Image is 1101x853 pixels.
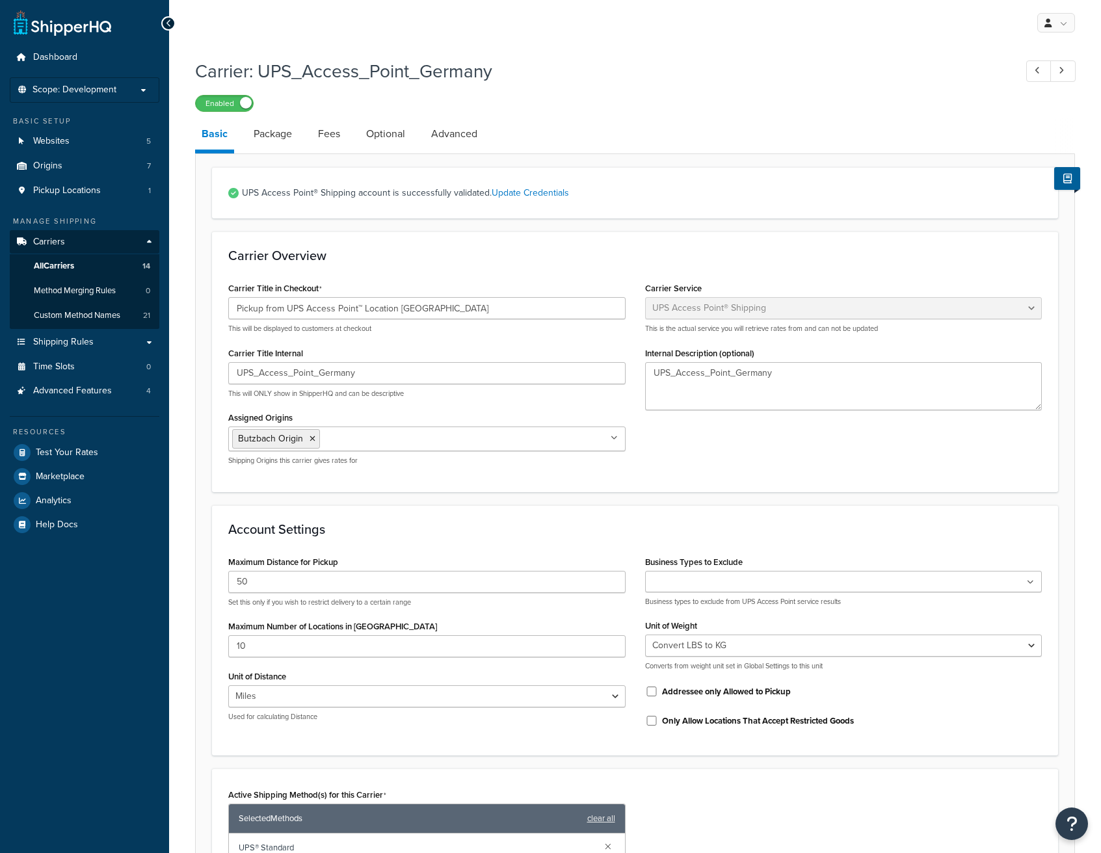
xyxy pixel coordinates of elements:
a: Basic [195,118,234,153]
span: Selected Methods [239,809,581,828]
a: Shipping Rules [10,330,159,354]
span: Analytics [36,495,72,506]
span: Origins [33,161,62,172]
a: Custom Method Names21 [10,304,159,328]
li: Custom Method Names [10,304,159,328]
label: Only Allow Locations That Accept Restricted Goods [662,715,854,727]
span: Test Your Rates [36,447,98,458]
div: Resources [10,426,159,438]
a: Dashboard [10,46,159,70]
li: Advanced Features [10,379,159,403]
a: Marketplace [10,465,159,488]
label: Maximum Number of Locations in [GEOGRAPHIC_DATA] [228,622,437,631]
span: UPS Access Point® Shipping account is successfully validated. [242,184,1042,202]
label: Business Types to Exclude [645,557,743,567]
label: Carrier Title Internal [228,348,303,358]
a: Test Your Rates [10,441,159,464]
span: Time Slots [33,361,75,373]
li: Websites [10,129,159,153]
a: Method Merging Rules0 [10,279,159,303]
span: Method Merging Rules [34,285,116,296]
label: Unit of Weight [645,621,697,631]
h3: Account Settings [228,522,1042,536]
p: Shipping Origins this carrier gives rates for [228,456,626,466]
a: Help Docs [10,513,159,536]
a: Time Slots0 [10,355,159,379]
li: Origins [10,154,159,178]
a: AllCarriers14 [10,254,159,278]
a: Advanced [425,118,484,150]
h3: Carrier Overview [228,248,1042,263]
li: Time Slots [10,355,159,379]
p: This will be displayed to customers at checkout [228,324,626,334]
span: Shipping Rules [33,337,94,348]
span: All Carriers [34,261,74,272]
button: Open Resource Center [1055,807,1088,840]
span: 1 [148,185,151,196]
p: Business types to exclude from UPS Access Point service results [645,597,1042,607]
span: Websites [33,136,70,147]
a: Fees [312,118,347,150]
p: This will ONLY show in ShipperHQ and can be descriptive [228,389,626,399]
span: Scope: Development [33,85,116,96]
label: Carrier Title in Checkout [228,283,322,294]
label: Enabled [196,96,253,111]
a: Websites5 [10,129,159,153]
span: 7 [147,161,151,172]
p: Set this only if you wish to restrict delivery to a certain range [228,597,626,607]
button: Show Help Docs [1054,167,1080,190]
p: Used for calculating Distance [228,712,626,722]
p: This is the actual service you will retrieve rates from and can not be updated [645,324,1042,334]
a: Carriers [10,230,159,254]
a: Package [247,118,298,150]
a: Origins7 [10,154,159,178]
p: Converts from weight unit set in Global Settings to this unit [645,661,1042,671]
a: Analytics [10,489,159,512]
a: Previous Record [1026,60,1052,82]
li: Carriers [10,230,159,329]
a: clear all [587,809,615,828]
span: Dashboard [33,52,77,63]
li: Pickup Locations [10,179,159,203]
a: Next Record [1050,60,1076,82]
a: Advanced Features4 [10,379,159,403]
span: Help Docs [36,519,78,531]
h1: Carrier: UPS_Access_Point_Germany [195,59,1002,84]
span: 14 [142,261,150,272]
span: 0 [146,285,150,296]
div: Basic Setup [10,116,159,127]
span: Advanced Features [33,386,112,397]
span: Carriers [33,237,65,248]
span: Pickup Locations [33,185,101,196]
a: Optional [360,118,412,150]
li: Method Merging Rules [10,279,159,303]
a: Pickup Locations1 [10,179,159,203]
label: Unit of Distance [228,672,286,681]
span: Butzbach Origin [238,432,303,445]
label: Maximum Distance for Pickup [228,557,338,567]
label: Active Shipping Method(s) for this Carrier [228,790,386,800]
span: Custom Method Names [34,310,120,321]
span: 21 [143,310,150,321]
label: Internal Description (optional) [645,348,754,358]
div: Manage Shipping [10,216,159,227]
span: Marketplace [36,471,85,482]
span: 5 [146,136,151,147]
a: Update Credentials [492,186,569,200]
span: 4 [146,386,151,397]
span: 0 [146,361,151,373]
label: Assigned Origins [228,413,293,423]
label: Carrier Service [645,283,702,293]
textarea: UPS_Access_Point_Germany [645,362,1042,410]
label: Addressee only Allowed to Pickup [662,686,791,698]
